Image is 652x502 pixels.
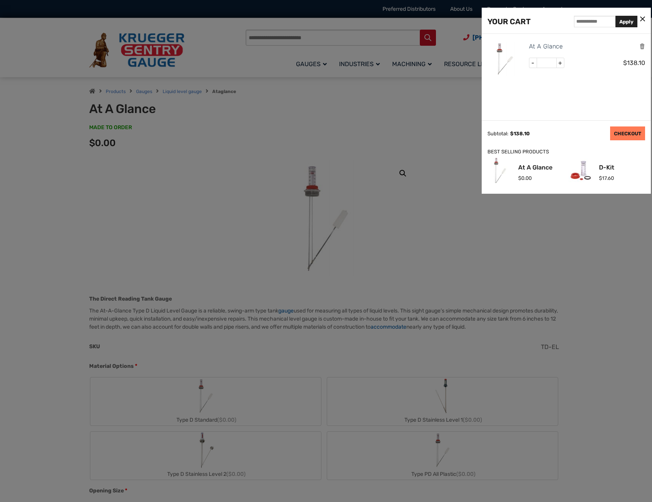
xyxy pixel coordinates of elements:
[623,59,645,66] span: 138.10
[487,42,522,76] img: At A Glance
[610,126,645,140] a: CHECKOUT
[599,175,614,181] span: 17.60
[510,131,514,136] span: $
[623,59,627,66] span: $
[599,165,614,171] a: D-Kit
[487,158,512,183] img: At A Glance
[510,131,530,136] span: 138.10
[487,131,508,136] div: Subtotal:
[615,16,637,27] button: Apply
[599,175,602,181] span: $
[556,58,564,68] span: +
[568,158,593,183] img: D-Kit
[487,15,531,28] div: YOUR CART
[518,165,552,171] a: At A Glance
[518,175,521,181] span: $
[529,42,563,52] a: At A Glance
[487,148,645,156] div: BEST SELLING PRODUCTS
[529,58,537,68] span: -
[639,43,645,50] a: Remove this item
[518,175,532,181] span: 0.00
